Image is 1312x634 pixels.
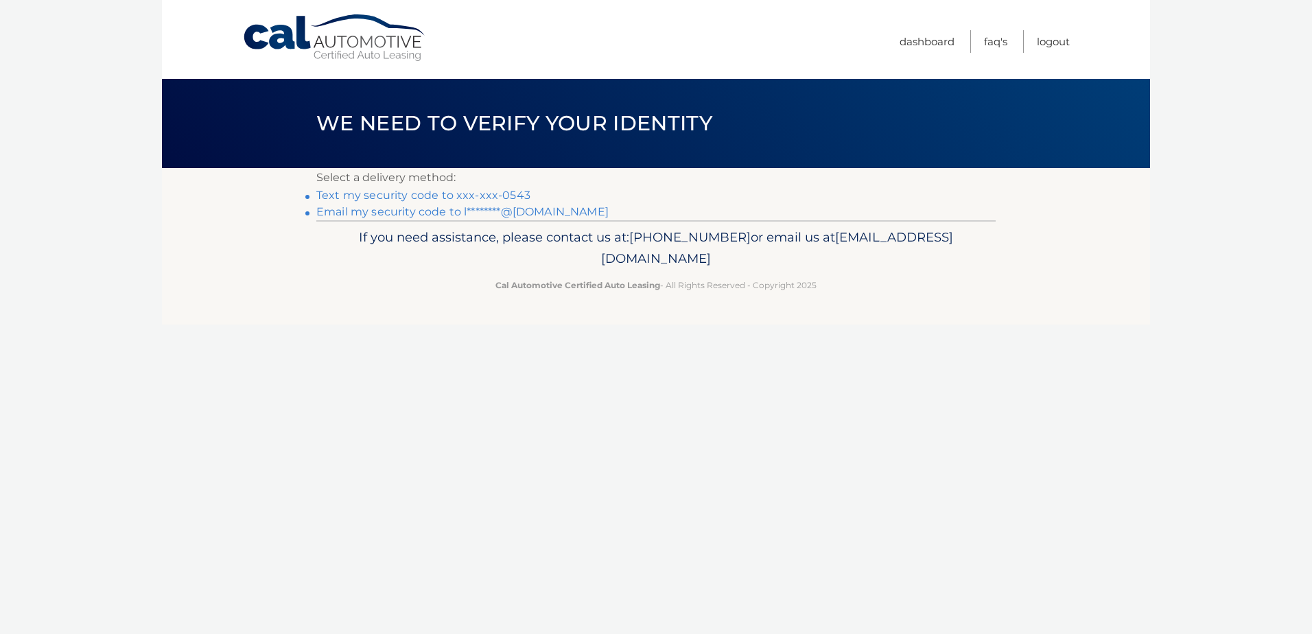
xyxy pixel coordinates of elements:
strong: Cal Automotive Certified Auto Leasing [495,280,660,290]
p: Select a delivery method: [316,168,996,187]
a: Logout [1037,30,1070,53]
a: Text my security code to xxx-xxx-0543 [316,189,530,202]
a: FAQ's [984,30,1007,53]
p: If you need assistance, please contact us at: or email us at [325,226,987,270]
a: Dashboard [900,30,954,53]
a: Email my security code to l********@[DOMAIN_NAME] [316,205,609,218]
a: Cal Automotive [242,14,427,62]
span: [PHONE_NUMBER] [629,229,751,245]
p: - All Rights Reserved - Copyright 2025 [325,278,987,292]
span: We need to verify your identity [316,110,712,136]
